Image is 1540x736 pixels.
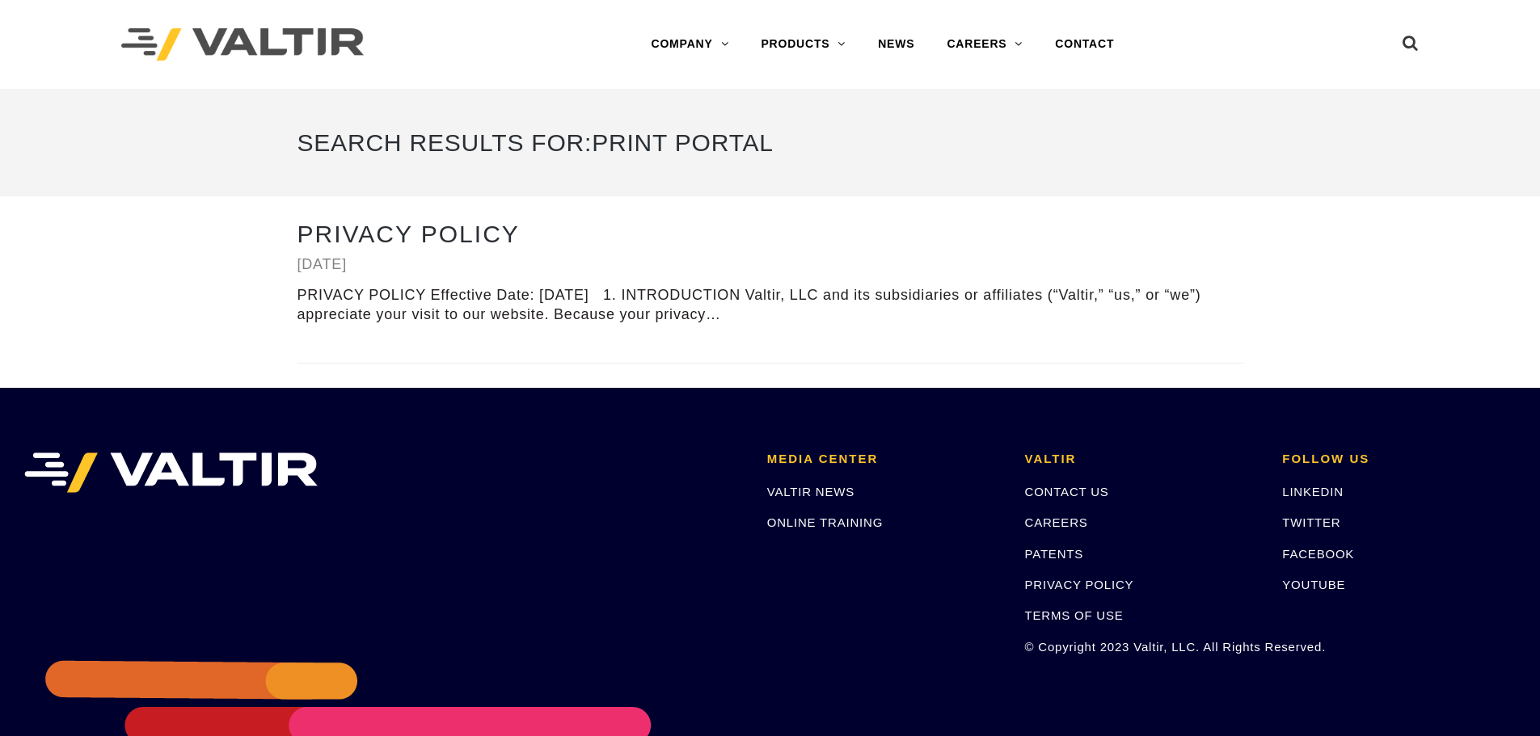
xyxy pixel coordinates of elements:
[1025,547,1084,561] a: PATENTS
[930,28,1039,61] a: CAREERS
[1039,28,1130,61] a: CONTACT
[1025,578,1134,591] a: PRIVACY POLICY
[24,452,318,493] img: VALTIR
[1282,485,1344,498] a: LINKEDIN
[592,129,774,156] span: print portal
[767,515,883,529] a: ONLINE TRAINING
[862,28,930,61] a: NEWS
[1282,547,1354,561] a: FACEBOOK
[1025,452,1259,466] h2: VALTIR
[767,452,1001,466] h2: MEDIA CENTER
[121,28,364,61] img: Valtir
[1282,578,1345,591] a: YOUTUBE
[767,485,854,498] a: VALTIR NEWS
[1025,637,1259,656] p: © Copyright 2023 Valtir, LLC. All Rights Reserved.
[297,113,1243,172] h1: Search Results for:
[745,28,862,61] a: PRODUCTS
[1025,608,1124,622] a: TERMS OF USE
[297,221,520,247] a: Privacy Policy
[635,28,745,61] a: COMPANY
[1282,515,1340,529] a: TWITTER
[1025,515,1088,529] a: CAREERS
[297,286,1243,324] p: PRIVACY POLICY Effective Date: [DATE] 1. INTRODUCTION Valtir, LLC and its subsidiaries or affilia...
[1025,485,1109,498] a: CONTACT US
[1282,452,1516,466] h2: FOLLOW US
[297,256,347,272] a: [DATE]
